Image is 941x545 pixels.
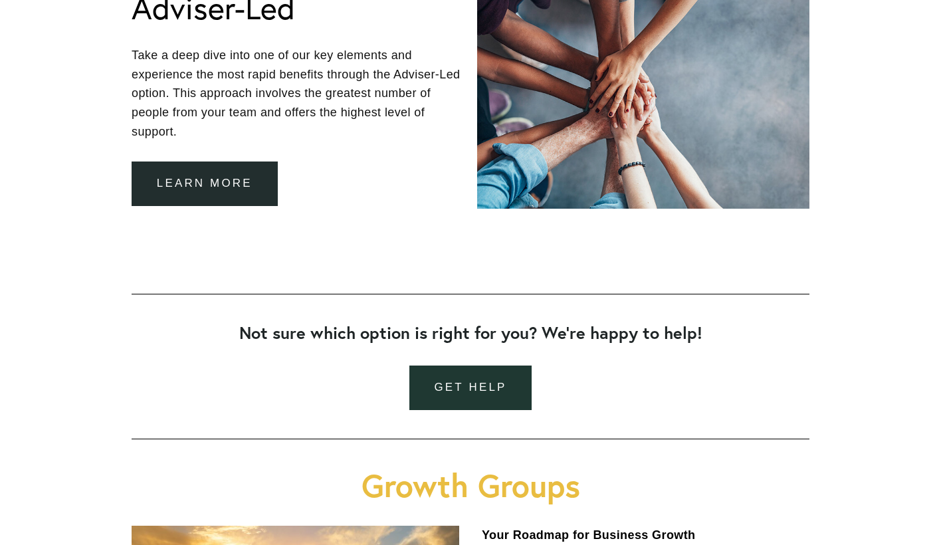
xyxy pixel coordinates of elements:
strong: Your Roadmap for Business Growth [482,528,696,542]
a: get help [409,366,532,410]
p: Take a deep dive into one of our key elements and experience the most rapid benefits through the ... [132,46,464,142]
a: learn more [132,162,278,206]
strong: Growth Groups [362,465,580,506]
strong: Not sure which option is right for you? We’re happy to help! [239,322,702,344]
